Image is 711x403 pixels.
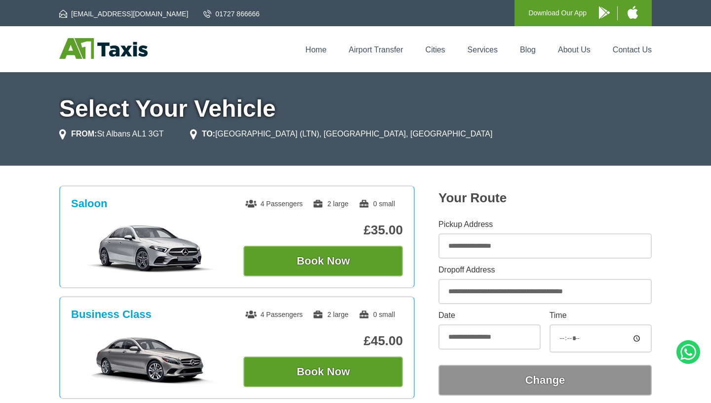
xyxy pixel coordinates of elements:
[71,197,107,210] h3: Saloon
[613,45,652,54] a: Contact Us
[438,312,541,319] label: Date
[245,311,303,318] span: 4 Passengers
[243,357,403,387] button: Book Now
[77,224,225,273] img: Saloon
[438,266,652,274] label: Dropoff Address
[245,200,303,208] span: 4 Passengers
[243,223,403,238] p: £35.00
[306,45,327,54] a: Home
[59,9,188,19] a: [EMAIL_ADDRESS][DOMAIN_NAME]
[528,7,587,19] p: Download Our App
[468,45,498,54] a: Services
[438,190,652,206] h2: Your Route
[520,45,536,54] a: Blog
[202,130,215,138] strong: TO:
[426,45,445,54] a: Cities
[71,130,97,138] strong: FROM:
[59,97,652,121] h1: Select Your Vehicle
[243,246,403,276] button: Book Now
[358,311,395,318] span: 0 small
[190,128,493,140] li: [GEOGRAPHIC_DATA] (LTN), [GEOGRAPHIC_DATA], [GEOGRAPHIC_DATA]
[59,38,148,59] img: A1 Taxis St Albans LTD
[438,365,652,396] button: Change
[358,200,395,208] span: 0 small
[77,335,225,384] img: Business Class
[59,128,164,140] li: St Albans AL1 3GT
[313,311,349,318] span: 2 large
[349,45,403,54] a: Airport Transfer
[203,9,260,19] a: 01727 866666
[243,333,403,349] p: £45.00
[438,221,652,228] label: Pickup Address
[599,6,610,19] img: A1 Taxis Android App
[628,6,638,19] img: A1 Taxis iPhone App
[558,45,591,54] a: About Us
[71,308,152,321] h3: Business Class
[550,312,652,319] label: Time
[313,200,349,208] span: 2 large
